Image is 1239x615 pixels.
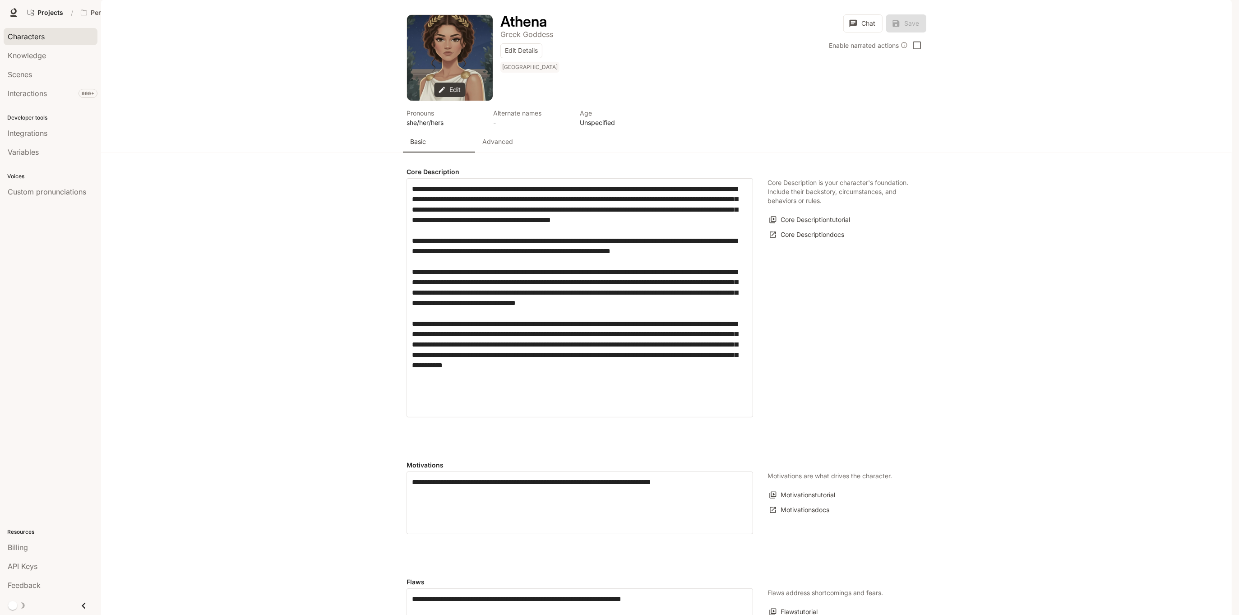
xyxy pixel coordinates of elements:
span: Greece [500,62,561,73]
h4: Flaws [407,578,753,587]
button: Open character details dialog [407,108,482,127]
p: Alternate names [493,108,569,118]
button: Core Descriptiontutorial [767,213,852,227]
button: Edit [435,83,466,97]
button: Chat [843,14,883,32]
button: Motivationstutorial [767,488,837,503]
button: Open character details dialog [500,29,553,40]
h4: Core Description [407,167,753,176]
button: Open character details dialog [500,62,561,76]
p: Core Description is your character's foundation. Include their backstory, circumstances, and beha... [767,178,912,205]
p: Pen Pals [Production] [91,9,141,17]
span: Projects [37,9,63,17]
button: Open workspace menu [77,4,155,22]
p: Unspecified [580,118,656,127]
p: Motivations are what drives the character. [767,472,892,481]
a: Motivationsdocs [767,503,832,518]
button: Open character details dialog [493,108,569,127]
h4: Motivations [407,461,753,470]
p: she/her/hers [407,118,482,127]
p: Advanced [482,137,513,146]
a: Core Descriptiondocs [767,227,846,242]
button: Edit Details [500,43,542,58]
p: Flaws address shortcomings and fears. [767,588,883,597]
div: Avatar image [407,15,493,101]
h1: Athena [500,13,547,30]
a: Go to projects [23,4,67,22]
div: / [67,8,77,18]
button: Open character details dialog [500,14,547,29]
button: Open character avatar dialog [407,15,493,101]
p: [GEOGRAPHIC_DATA] [502,64,558,71]
button: Open character details dialog [580,108,656,127]
div: Enable narrated actions [829,41,908,50]
p: Age [580,108,656,118]
p: Basic [410,137,426,146]
div: label [407,178,753,417]
p: Greek Goddess [500,30,553,39]
p: - [493,118,569,127]
p: Pronouns [407,108,482,118]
